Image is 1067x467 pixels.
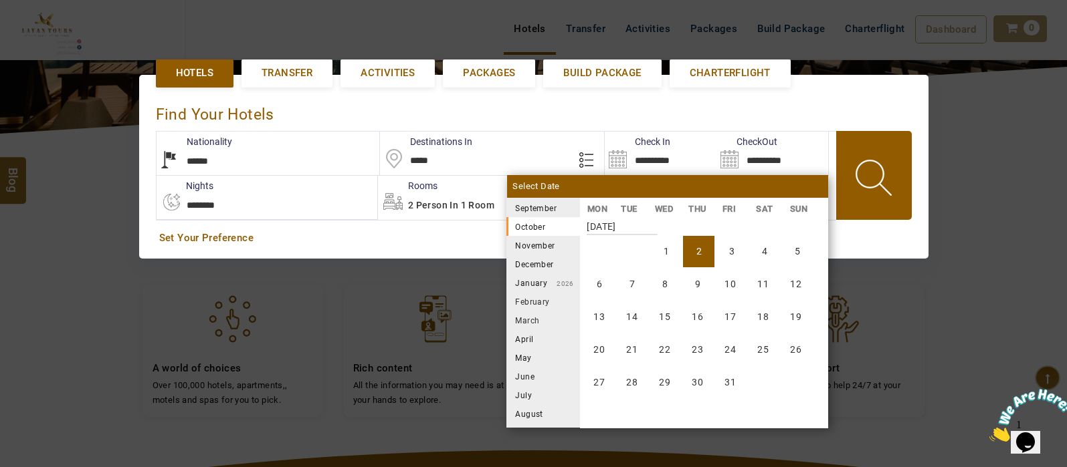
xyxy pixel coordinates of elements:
[614,202,648,216] li: TUE
[506,385,580,404] li: July
[716,135,777,148] label: CheckOut
[714,367,746,398] li: Friday, 31 October 2025
[649,269,680,300] li: Wednesday, 8 October 2025
[156,59,233,87] a: Hotels
[506,311,580,329] li: March
[176,66,213,80] span: Hotels
[157,135,232,148] label: Nationality
[506,404,580,423] li: August
[507,175,828,198] div: Select Date
[506,329,580,348] li: April
[780,334,811,365] li: Sunday, 26 October 2025
[716,132,828,175] input: Search
[714,334,746,365] li: Friday, 24 October 2025
[506,292,580,311] li: February
[616,301,648,333] li: Tuesday, 14 October 2025
[616,269,648,300] li: Tuesday, 7 October 2025
[649,301,680,333] li: Wednesday, 15 October 2025
[749,236,780,267] li: Saturday, 4 October 2025
[749,202,783,216] li: SAT
[408,200,494,210] span: 2 Person in 1 Room
[583,367,615,398] li: Monday, 27 October 2025
[650,236,682,267] li: Wednesday, 1 October 2025
[506,236,580,255] li: November
[605,135,670,148] label: Check In
[156,92,912,131] div: Find Your Hotels
[380,135,472,148] label: Destinations In
[506,273,580,292] li: January
[984,383,1067,447] iframe: chat widget
[716,236,747,267] li: Friday, 3 October 2025
[780,269,811,300] li: Sunday, 12 October 2025
[616,334,648,365] li: Tuesday, 21 October 2025
[506,217,580,236] li: October
[715,202,749,216] li: FRI
[361,66,415,80] span: Activities
[506,255,580,273] li: December
[670,59,791,87] a: Charterflight
[714,269,746,300] li: Friday, 10 October 2025
[747,334,779,365] li: Saturday, 25 October 2025
[714,301,746,333] li: Friday, 17 October 2025
[747,269,779,300] li: Saturday, 11 October 2025
[682,367,713,398] li: Thursday, 30 October 2025
[648,202,682,216] li: WED
[557,205,650,212] small: 2025
[159,231,908,245] a: Set Your Preference
[583,334,615,365] li: Monday, 20 October 2025
[563,66,641,80] span: Build Package
[682,334,713,365] li: Thursday, 23 October 2025
[649,334,680,365] li: Wednesday, 22 October 2025
[682,269,713,300] li: Thursday, 9 October 2025
[5,5,11,17] span: 1
[682,202,716,216] li: THU
[649,367,680,398] li: Wednesday, 29 October 2025
[156,179,213,192] label: nights
[780,301,811,333] li: Sunday, 19 October 2025
[587,211,658,235] strong: [DATE]
[506,367,580,385] li: June
[583,301,615,333] li: Monday, 13 October 2025
[378,179,438,192] label: Rooms
[781,236,813,267] li: Sunday, 5 October 2025
[341,59,435,87] a: Activities
[463,66,515,80] span: Packages
[443,59,535,87] a: Packages
[616,367,648,398] li: Tuesday, 28 October 2025
[747,301,779,333] li: Saturday, 18 October 2025
[583,269,615,300] li: Monday, 6 October 2025
[783,202,817,216] li: SUN
[580,202,614,216] li: MON
[241,59,332,87] a: Transfer
[543,59,661,87] a: Build Package
[5,5,88,58] img: Chat attention grabber
[506,348,580,367] li: May
[682,301,713,333] li: Thursday, 16 October 2025
[690,66,771,80] span: Charterflight
[605,132,716,175] input: Search
[547,280,574,287] small: 2026
[683,236,714,267] li: Thursday, 2 October 2025
[262,66,312,80] span: Transfer
[506,198,580,217] li: September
